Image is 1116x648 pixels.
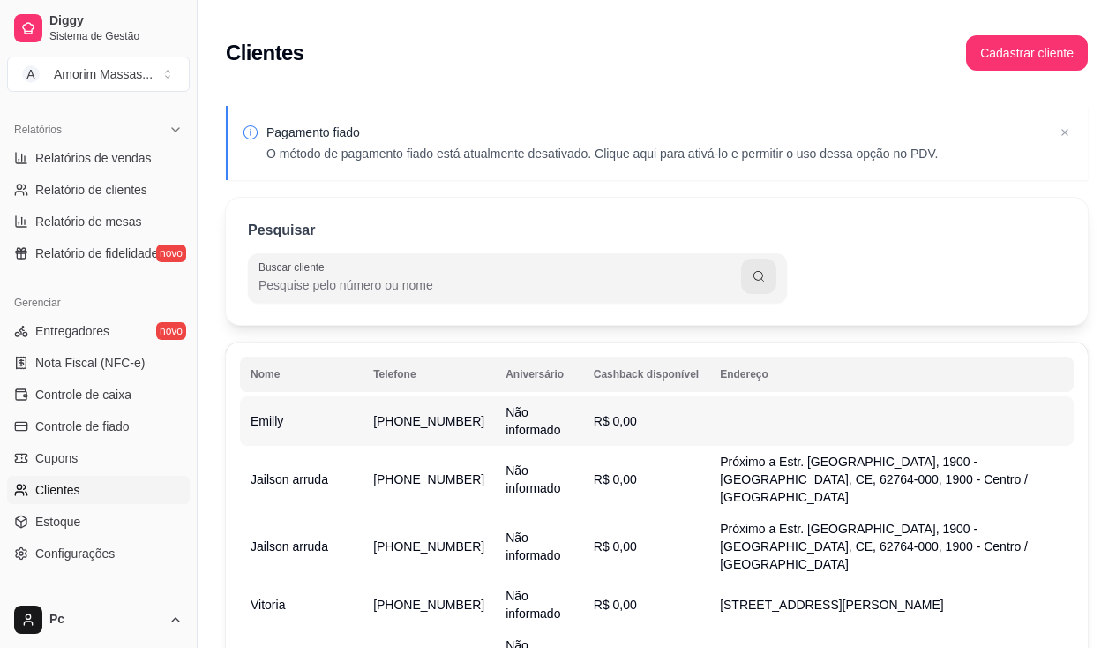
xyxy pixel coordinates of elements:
span: Próximo a Estr. [GEOGRAPHIC_DATA], 1900 - [GEOGRAPHIC_DATA], CE, 62764-000, 1900 - Centro / [GEOG... [720,522,1028,571]
th: Nome [240,357,363,392]
span: Relatório de fidelidade [35,245,158,262]
span: Não informado [506,463,560,495]
th: Aniversário [495,357,583,392]
p: Pagamento fiado [266,124,938,141]
a: Nota Fiscal (NFC-e) [7,349,190,377]
span: Configurações [35,545,115,562]
span: R$ 0,00 [594,472,637,486]
span: Clientes [35,481,80,499]
h2: Clientes [226,39,304,67]
span: Controle de caixa [35,386,131,403]
span: [STREET_ADDRESS][PERSON_NAME] [720,598,944,612]
a: DiggySistema de Gestão [7,7,190,49]
span: [PHONE_NUMBER] [373,539,484,554]
a: Cupons [7,444,190,472]
th: Cashback disponível [583,357,709,392]
span: Nota Fiscal (NFC-e) [35,354,145,372]
p: O método de pagamento fiado está atualmente desativado. Clique aqui para ativá-lo e permitir o us... [266,145,938,162]
span: Relatório de mesas [35,213,142,230]
span: Pc [49,612,161,628]
th: Telefone [363,357,495,392]
a: Relatório de fidelidadenovo [7,239,190,267]
a: Configurações [7,539,190,568]
a: Relatório de clientes [7,176,190,204]
span: Próximo a Estr. [GEOGRAPHIC_DATA], 1900 - [GEOGRAPHIC_DATA], CE, 62764-000, 1900 - Centro / [GEOG... [720,455,1028,504]
span: Diggy [49,13,183,29]
span: Jailson arruda [251,539,328,554]
div: Amorim Massas ... [54,65,153,83]
span: R$ 0,00 [594,414,637,428]
span: [PHONE_NUMBER] [373,472,484,486]
div: Diggy [7,589,190,617]
a: Controle de fiado [7,412,190,441]
span: Controle de fiado [35,418,130,435]
span: Cupons [35,449,78,467]
span: A [22,65,40,83]
a: Relatórios de vendas [7,144,190,172]
span: [PHONE_NUMBER] [373,414,484,428]
span: Relatório de clientes [35,181,147,199]
span: Relatórios [14,123,62,137]
button: Cadastrar cliente [966,35,1088,71]
button: Select a team [7,57,190,92]
span: Jailson arruda [251,472,328,486]
a: Entregadoresnovo [7,317,190,345]
span: Não informado [506,589,560,621]
span: Estoque [35,513,80,531]
span: Sistema de Gestão [49,29,183,43]
span: Relatórios de vendas [35,149,152,167]
span: Vitoria [251,598,285,612]
span: Entregadores [35,322,109,340]
span: Não informado [506,531,560,562]
div: Gerenciar [7,289,190,317]
span: Emilly [251,414,283,428]
a: Clientes [7,476,190,504]
a: Estoque [7,508,190,536]
th: Endereço [709,357,1074,392]
span: Não informado [506,405,560,437]
a: Controle de caixa [7,381,190,409]
label: Buscar cliente [258,260,331,275]
p: Pesquisar [248,220,315,241]
span: R$ 0,00 [594,598,637,612]
button: Pc [7,599,190,641]
span: R$ 0,00 [594,539,637,554]
input: Buscar cliente [258,276,741,294]
span: [PHONE_NUMBER] [373,598,484,612]
a: Relatório de mesas [7,207,190,236]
